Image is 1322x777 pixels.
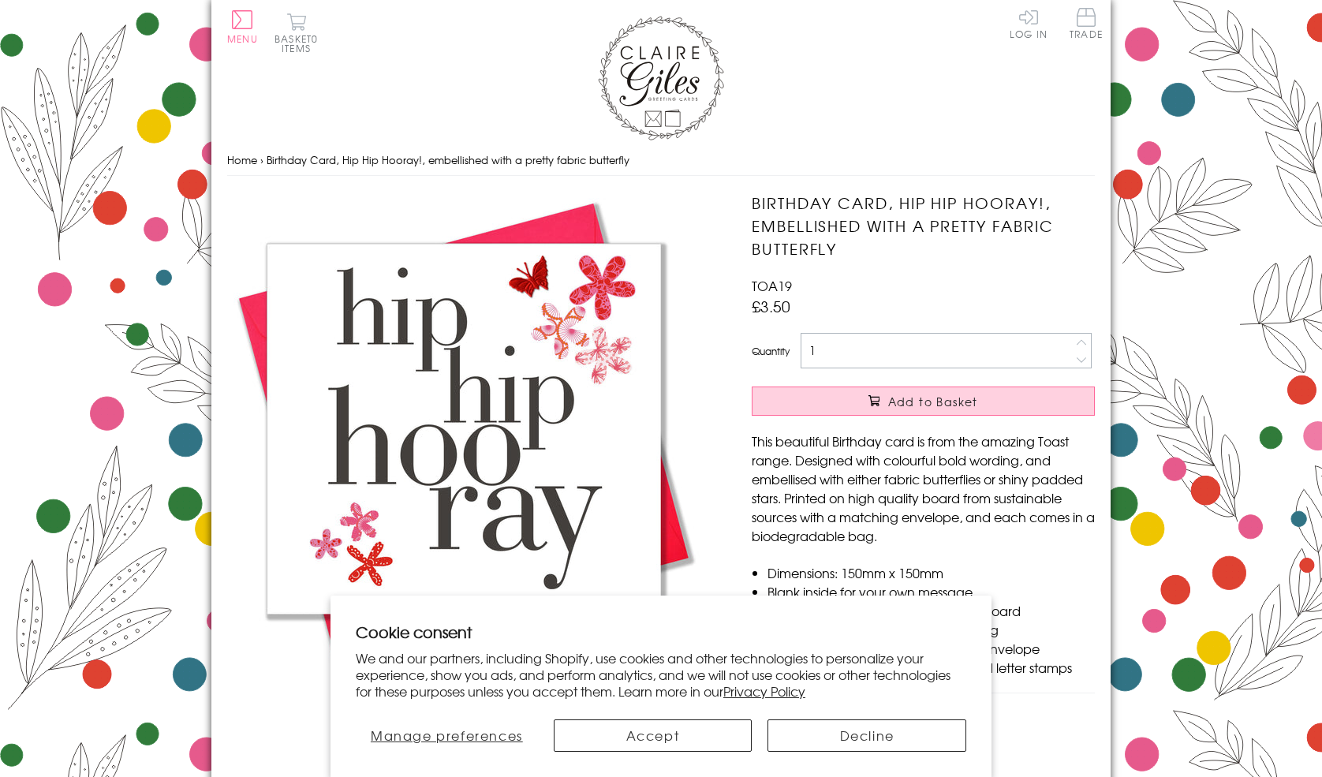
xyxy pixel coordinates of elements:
span: › [260,152,263,167]
button: Add to Basket [752,387,1095,416]
a: Trade [1070,8,1103,42]
span: Birthday Card, Hip Hip Hooray!, embellished with a pretty fabric butterfly [267,152,629,167]
img: Birthday Card, Hip Hip Hooray!, embellished with a pretty fabric butterfly [227,192,700,665]
a: Home [227,152,257,167]
nav: breadcrumbs [227,144,1095,177]
p: We and our partners, including Shopify, use cookies and other technologies to personalize your ex... [356,650,966,699]
span: Menu [227,32,258,46]
a: Privacy Policy [723,682,805,700]
img: Claire Giles Greetings Cards [598,16,724,140]
span: TOA19 [752,276,792,295]
button: Manage preferences [356,719,538,752]
span: Manage preferences [371,726,523,745]
li: Blank inside for your own message [767,582,1095,601]
span: £3.50 [752,295,790,317]
button: Menu [227,10,258,43]
label: Quantity [752,344,790,358]
button: Accept [554,719,752,752]
li: Dimensions: 150mm x 150mm [767,563,1095,582]
button: Basket0 items [274,13,318,53]
span: 0 items [282,32,318,55]
h2: Cookie consent [356,621,966,643]
p: This beautiful Birthday card is from the amazing Toast range. Designed with colourful bold wordin... [752,431,1095,545]
a: Log In [1010,8,1048,39]
span: Trade [1070,8,1103,39]
span: Add to Basket [888,394,978,409]
h1: Birthday Card, Hip Hip Hooray!, embellished with a pretty fabric butterfly [752,192,1095,260]
button: Decline [767,719,966,752]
